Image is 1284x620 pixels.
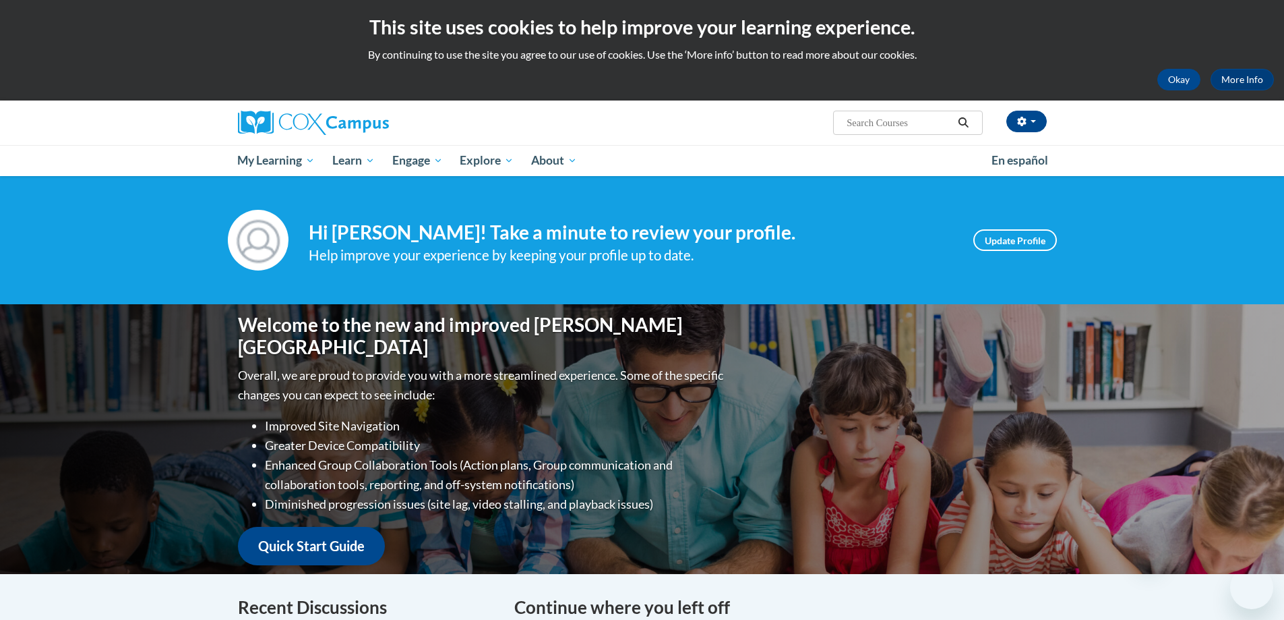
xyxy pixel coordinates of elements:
button: Account Settings [1006,111,1047,132]
button: Search [953,115,973,131]
span: Engage [392,152,443,169]
li: Diminished progression issues (site lag, video stalling, and playback issues) [265,495,727,514]
a: More Info [1211,69,1274,90]
a: Engage [384,145,452,176]
img: Cox Campus [238,111,389,135]
a: Quick Start Guide [238,527,385,565]
span: En español [991,153,1048,167]
span: About [531,152,577,169]
button: Okay [1157,69,1200,90]
div: Main menu [218,145,1067,176]
iframe: Close message [1136,534,1163,561]
a: Explore [451,145,522,176]
a: About [522,145,586,176]
iframe: Button to launch messaging window [1230,566,1273,609]
a: My Learning [229,145,324,176]
input: Search Courses [845,115,953,131]
h1: Welcome to the new and improved [PERSON_NAME][GEOGRAPHIC_DATA] [238,314,727,359]
li: Greater Device Compatibility [265,436,727,455]
a: En español [983,146,1057,175]
img: Profile Image [228,210,288,271]
p: Overall, we are proud to provide you with a more streamlined experience. Some of the specific cha... [238,366,727,405]
span: Learn [332,152,375,169]
span: My Learning [237,152,315,169]
li: Improved Site Navigation [265,416,727,436]
a: Cox Campus [238,111,494,135]
a: Learn [324,145,384,176]
h4: Hi [PERSON_NAME]! Take a minute to review your profile. [309,221,953,244]
a: Update Profile [973,229,1057,251]
p: By continuing to use the site you agree to our use of cookies. Use the ‘More info’ button to read... [10,47,1274,62]
div: Help improve your experience by keeping your profile up to date. [309,244,953,266]
span: Explore [460,152,514,169]
li: Enhanced Group Collaboration Tools (Action plans, Group communication and collaboration tools, re... [265,455,727,495]
h2: This site uses cookies to help improve your learning experience. [10,13,1274,40]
